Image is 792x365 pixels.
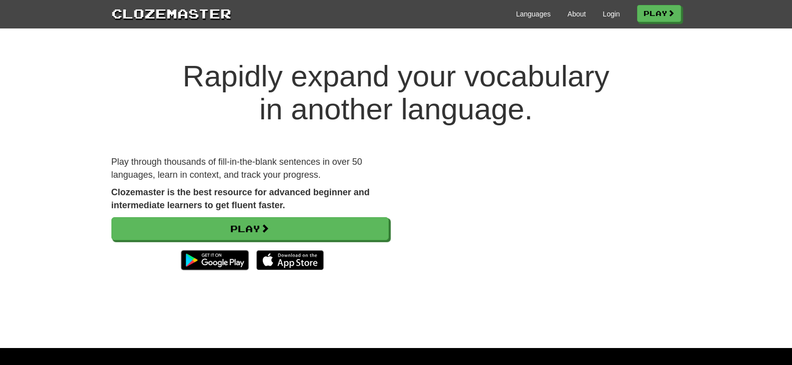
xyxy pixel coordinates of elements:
[176,245,253,275] img: Get it on Google Play
[111,4,231,22] a: Clozemaster
[516,9,551,19] a: Languages
[111,156,389,181] p: Play through thousands of fill-in-the-blank sentences in over 50 languages, learn in context, and...
[568,9,586,19] a: About
[111,217,389,240] a: Play
[256,250,324,270] img: Download_on_the_App_Store_Badge_US-UK_135x40-25178aeef6eb6b83b96f5f2d004eda3bffbb37122de64afbaef7...
[111,187,370,210] strong: Clozemaster is the best resource for advanced beginner and intermediate learners to get fluent fa...
[603,9,620,19] a: Login
[637,5,681,22] a: Play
